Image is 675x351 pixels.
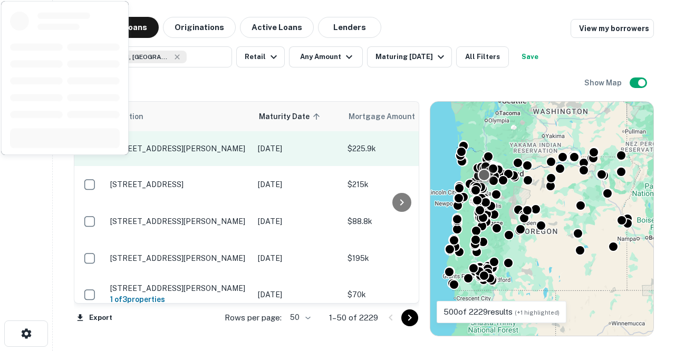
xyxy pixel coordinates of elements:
[258,179,337,190] p: [DATE]
[515,309,560,316] span: (+1 highlighted)
[110,217,247,226] p: [STREET_ADDRESS][PERSON_NAME]
[367,46,452,67] button: Maturing [DATE]
[584,77,623,89] h6: Show Map
[110,253,247,263] p: [STREET_ADDRESS][PERSON_NAME]
[513,46,547,67] button: Save your search to get updates of matches that match your search criteria.
[430,102,653,336] div: 0 0
[318,17,381,38] button: Lenders
[289,46,363,67] button: Any Amount
[253,102,342,131] th: Maturity Date
[349,110,429,123] span: Mortgage Amount
[348,289,453,300] p: $70k
[163,17,236,38] button: Originations
[74,310,115,326] button: Export
[443,306,560,318] p: 500 of 2229 results
[348,252,453,264] p: $195k
[342,102,458,131] th: Mortgage Amount
[258,252,337,264] p: [DATE]
[92,52,171,62] span: [US_STATE], [GEOGRAPHIC_DATA]
[105,102,253,131] th: Location
[110,180,247,189] p: [STREET_ADDRESS]
[401,309,418,326] button: Go to next page
[348,216,453,227] p: $88.8k
[258,143,337,154] p: [DATE]
[236,46,285,67] button: Retail
[348,143,453,154] p: $225.9k
[240,17,314,38] button: Active Loans
[110,294,247,305] h6: 1 of 3 properties
[571,19,654,38] a: View my borrowers
[225,311,282,324] p: Rows per page:
[348,179,453,190] p: $215k
[259,110,323,123] span: Maturity Date
[329,311,378,324] p: 1–50 of 2229
[286,310,312,325] div: 50
[456,46,509,67] button: All Filters
[110,144,247,153] p: [STREET_ADDRESS][PERSON_NAME]
[110,284,247,293] p: [STREET_ADDRESS][PERSON_NAME]
[622,267,675,317] iframe: Chat Widget
[375,51,447,63] div: Maturing [DATE]
[258,216,337,227] p: [DATE]
[258,289,337,300] p: [DATE]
